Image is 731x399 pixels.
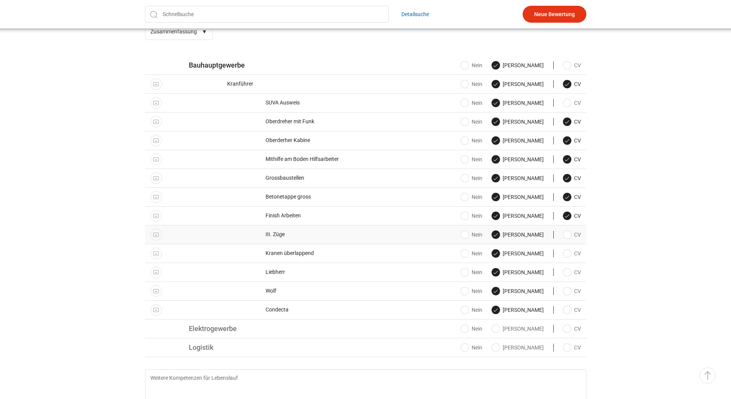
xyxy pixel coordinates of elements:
[553,118,581,126] label: CV
[553,99,581,107] label: CV
[461,137,482,144] label: Nein
[492,156,544,163] label: [PERSON_NAME]
[150,116,162,127] a: Public Display
[150,267,162,278] a: Public Display
[189,61,404,69] span: Bauhauptgewerbe
[461,80,482,88] label: Nein
[150,135,162,146] a: Public Display
[461,287,482,295] label: Nein
[492,212,544,220] label: [PERSON_NAME]
[189,212,438,219] span: Finish Arbeiten
[461,306,482,314] label: Nein
[401,6,429,23] a: Detailsuche
[189,268,438,276] span: Liebherr
[189,156,438,163] span: Mithilfe am Boden Hilfsarbeiter
[461,193,482,201] label: Nein
[150,97,162,109] a: Public Display
[553,212,581,220] label: CV
[461,156,482,163] label: Nein
[189,174,438,182] span: Grossbaustellen
[150,285,162,297] a: Public Display
[700,368,716,384] a: ▵ Nach oben
[150,210,162,222] a: Public Display
[150,191,162,203] a: Public Display
[461,250,482,257] label: Nein
[492,325,544,333] label: [PERSON_NAME]
[553,287,581,295] label: CV
[553,137,581,144] label: CV
[553,231,581,238] label: CV
[189,118,438,125] span: Oberdreher mit Funk
[553,325,581,333] label: CV
[492,268,544,276] label: [PERSON_NAME]
[492,193,544,201] label: [PERSON_NAME]
[553,61,581,69] label: CV
[492,99,544,107] label: [PERSON_NAME]
[553,344,581,351] label: CV
[553,174,581,182] label: CV
[189,325,404,332] span: Elektrogewerbe
[150,248,162,259] a: Public Display
[189,250,438,257] span: Kranen überlappend
[150,154,162,165] a: Public Display
[492,137,544,144] label: [PERSON_NAME]
[461,344,482,351] label: Nein
[461,325,482,333] label: Nein
[492,80,544,88] label: [PERSON_NAME]
[492,231,544,238] label: [PERSON_NAME]
[150,78,162,90] a: Public Display
[145,6,389,23] input: Schnellsuche
[492,306,544,314] label: [PERSON_NAME]
[189,306,438,313] span: Condecta
[150,304,162,316] a: Public Display
[150,172,162,184] a: Public Display
[189,80,442,88] span: Kranführer
[189,344,404,351] span: Logistik
[492,344,544,351] label: [PERSON_NAME]
[553,193,581,201] label: CV
[461,61,482,69] label: Nein
[553,306,581,314] label: CV
[492,250,544,257] label: [PERSON_NAME]
[461,231,482,238] label: Nein
[461,212,482,220] label: Nein
[492,287,544,295] label: [PERSON_NAME]
[189,99,438,106] span: SUVA Ausweis
[523,6,586,23] a: Neue Bewertung
[461,118,482,126] label: Nein
[461,268,482,276] label: Nein
[461,99,482,107] label: Nein
[553,250,581,257] label: CV
[189,193,438,200] span: Betonetappe gross
[553,268,581,276] label: CV
[492,118,544,126] label: [PERSON_NAME]
[461,174,482,182] label: Nein
[189,231,438,238] span: III. Züge
[189,287,438,295] span: Wolf
[553,156,581,163] label: CV
[492,61,544,69] label: [PERSON_NAME]
[492,174,544,182] label: [PERSON_NAME]
[189,137,438,144] span: Oberderher Kabine
[553,80,581,88] label: CV
[150,229,162,240] a: Public Display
